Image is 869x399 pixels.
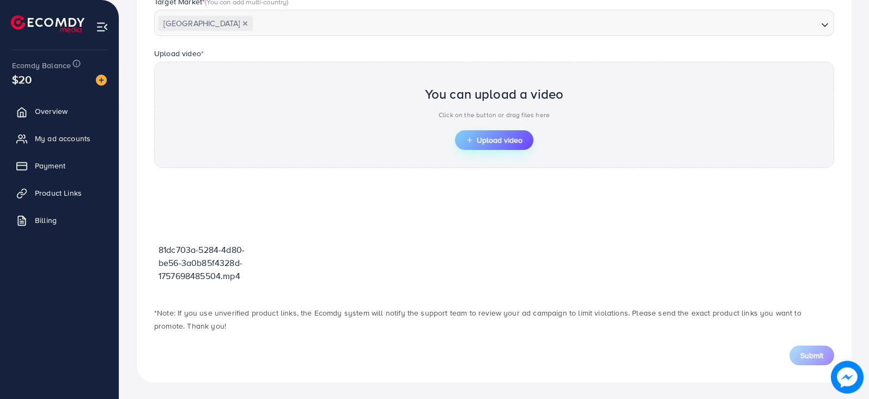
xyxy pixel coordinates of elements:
[154,10,834,36] div: Search for option
[466,136,522,144] span: Upload video
[425,108,564,122] p: Click on the button or drag files here
[8,128,111,149] a: My ad accounts
[11,15,84,32] img: logo
[159,16,253,31] span: [GEOGRAPHIC_DATA]
[8,209,111,231] a: Billing
[8,100,111,122] a: Overview
[12,71,32,87] span: $20
[8,182,111,204] a: Product Links
[35,215,57,226] span: Billing
[789,346,834,365] button: Submit
[455,130,533,150] button: Upload video
[35,188,82,198] span: Product Links
[35,106,68,117] span: Overview
[425,86,564,102] h2: You can upload a video
[35,133,90,144] span: My ad accounts
[96,21,108,33] img: menu
[154,48,204,59] label: Upload video
[8,155,111,177] a: Payment
[800,350,823,361] span: Submit
[154,306,834,332] p: *Note: If you use unverified product links, the Ecomdy system will notify the support team to rev...
[159,243,262,282] p: 81dc703a-5284-4d80-be56-3a0b85f4328d-1757698485504.mp4
[35,160,65,171] span: Payment
[831,361,864,394] img: image
[96,75,107,86] img: image
[254,15,817,32] input: Search for option
[242,21,248,26] button: Deselect France
[12,60,71,71] span: Ecomdy Balance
